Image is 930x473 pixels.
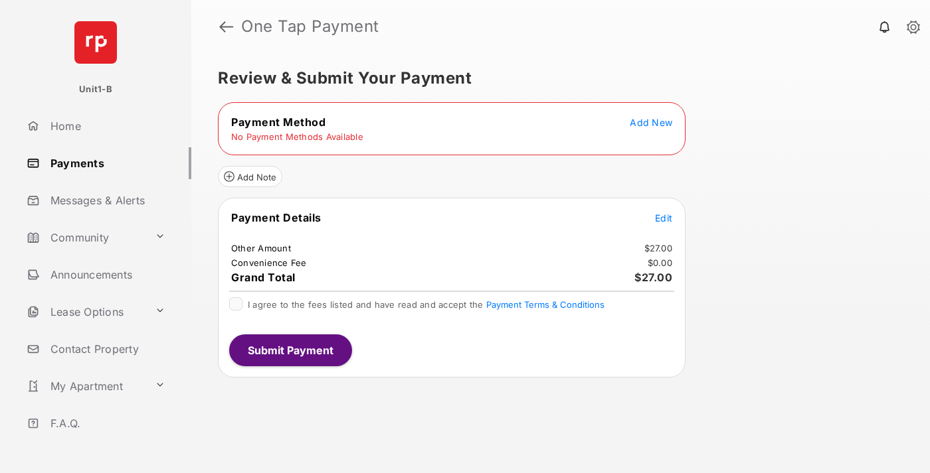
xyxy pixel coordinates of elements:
[231,131,364,143] td: No Payment Methods Available
[218,70,893,86] h5: Review & Submit Your Payment
[655,211,672,224] button: Edit
[21,296,149,328] a: Lease Options
[21,110,191,142] a: Home
[630,117,672,128] span: Add New
[21,259,191,291] a: Announcements
[241,19,379,34] strong: One Tap Payment
[231,242,292,254] td: Other Amount
[231,211,322,224] span: Payment Details
[486,299,604,310] button: I agree to the fees listed and have read and accept the
[229,334,352,366] button: Submit Payment
[21,184,191,216] a: Messages & Alerts
[655,212,672,224] span: Edit
[647,257,673,269] td: $0.00
[231,257,308,269] td: Convenience Fee
[644,242,674,254] td: $27.00
[630,115,672,129] button: Add New
[74,21,117,64] img: svg+xml;base64,PHN2ZyB4bWxucz0iaHR0cDovL3d3dy53My5vcmcvMjAwMC9zdmciIHdpZHRoPSI2NCIgaGVpZ2h0PSI2NC...
[218,166,282,187] button: Add Note
[21,407,191,439] a: F.A.Q.
[79,83,112,96] p: Unit1-B
[231,115,325,129] span: Payment Method
[634,271,672,284] span: $27.00
[248,299,604,310] span: I agree to the fees listed and have read and accept the
[231,271,296,284] span: Grand Total
[21,147,191,179] a: Payments
[21,333,191,365] a: Contact Property
[21,370,149,402] a: My Apartment
[21,222,149,253] a: Community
